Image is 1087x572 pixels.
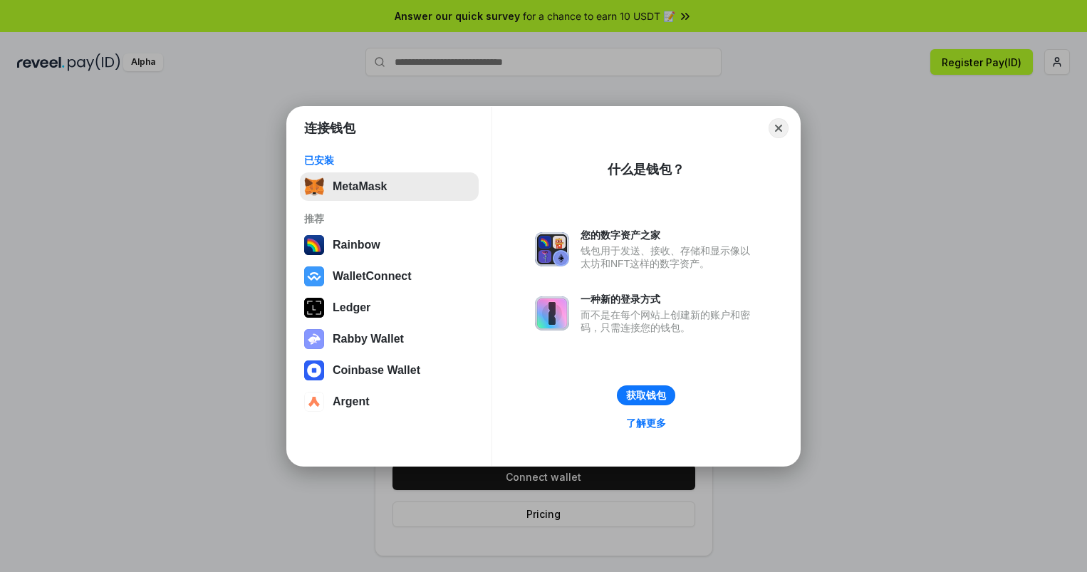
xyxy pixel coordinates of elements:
button: 获取钱包 [617,385,675,405]
button: Close [769,118,789,138]
div: 推荐 [304,212,474,225]
div: WalletConnect [333,270,412,283]
img: svg+xml,%3Csvg%20xmlns%3D%22http%3A%2F%2Fwww.w3.org%2F2000%2Fsvg%22%20fill%3D%22none%22%20viewBox... [304,329,324,349]
div: 而不是在每个网站上创建新的账户和密码，只需连接您的钱包。 [581,308,757,334]
div: Argent [333,395,370,408]
div: 了解更多 [626,417,666,430]
button: Argent [300,388,479,416]
div: 一种新的登录方式 [581,293,757,306]
div: 什么是钱包？ [608,161,685,178]
button: Ledger [300,293,479,322]
img: svg+xml,%3Csvg%20xmlns%3D%22http%3A%2F%2Fwww.w3.org%2F2000%2Fsvg%22%20fill%3D%22none%22%20viewBox... [535,296,569,331]
div: Coinbase Wallet [333,364,420,377]
div: Rabby Wallet [333,333,404,345]
button: MetaMask [300,172,479,201]
img: svg+xml,%3Csvg%20width%3D%2228%22%20height%3D%2228%22%20viewBox%3D%220%200%2028%2028%22%20fill%3D... [304,392,324,412]
h1: 连接钱包 [304,120,355,137]
a: 了解更多 [618,414,675,432]
div: MetaMask [333,180,387,193]
img: svg+xml,%3Csvg%20fill%3D%22none%22%20height%3D%2233%22%20viewBox%3D%220%200%2035%2033%22%20width%... [304,177,324,197]
img: svg+xml,%3Csvg%20width%3D%2228%22%20height%3D%2228%22%20viewBox%3D%220%200%2028%2028%22%20fill%3D... [304,266,324,286]
button: Rainbow [300,231,479,259]
img: svg+xml,%3Csvg%20xmlns%3D%22http%3A%2F%2Fwww.w3.org%2F2000%2Fsvg%22%20fill%3D%22none%22%20viewBox... [535,232,569,266]
img: svg+xml,%3Csvg%20xmlns%3D%22http%3A%2F%2Fwww.w3.org%2F2000%2Fsvg%22%20width%3D%2228%22%20height%3... [304,298,324,318]
button: Rabby Wallet [300,325,479,353]
div: 获取钱包 [626,389,666,402]
div: 您的数字资产之家 [581,229,757,241]
div: 钱包用于发送、接收、存储和显示像以太坊和NFT这样的数字资产。 [581,244,757,270]
div: Rainbow [333,239,380,251]
img: svg+xml,%3Csvg%20width%3D%22120%22%20height%3D%22120%22%20viewBox%3D%220%200%20120%20120%22%20fil... [304,235,324,255]
div: 已安装 [304,154,474,167]
button: WalletConnect [300,262,479,291]
div: Ledger [333,301,370,314]
img: svg+xml,%3Csvg%20width%3D%2228%22%20height%3D%2228%22%20viewBox%3D%220%200%2028%2028%22%20fill%3D... [304,360,324,380]
button: Coinbase Wallet [300,356,479,385]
